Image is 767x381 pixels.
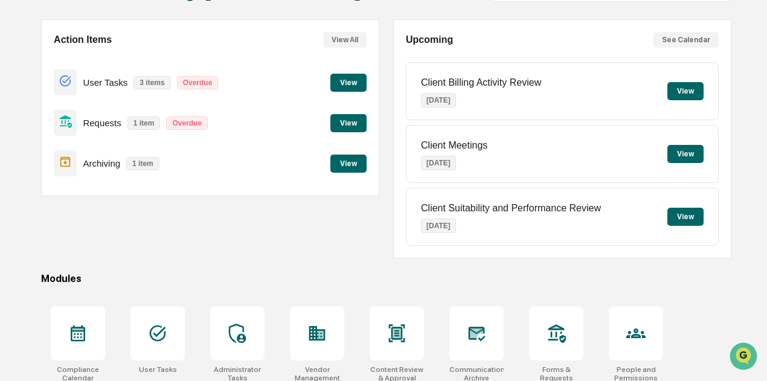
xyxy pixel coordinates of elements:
p: 3 items [133,76,170,89]
div: 🖐️ [12,153,22,162]
p: Client Meetings [421,140,487,151]
div: 🔎 [12,176,22,185]
div: User Tasks [139,365,177,374]
p: How can we help? [12,25,220,44]
p: [DATE] [421,156,456,170]
span: Preclearance [24,152,78,164]
span: Attestations [100,152,150,164]
h2: Action Items [54,34,112,45]
button: View [667,208,704,226]
button: View [667,145,704,163]
a: View [330,157,367,168]
p: [DATE] [421,219,456,233]
div: 🗄️ [88,153,97,162]
p: Archiving [83,158,120,168]
button: See Calendar [653,32,719,48]
button: View [330,155,367,173]
button: View All [323,32,367,48]
span: Data Lookup [24,174,76,187]
img: 1746055101610-c473b297-6a78-478c-a979-82029cc54cd1 [12,92,34,114]
p: Overdue [177,76,219,89]
p: User Tasks [83,77,127,88]
p: Client Suitability and Performance Review [421,203,601,214]
span: Pylon [120,204,146,213]
button: View [330,114,367,132]
a: 🖐️Preclearance [7,147,83,168]
p: 1 item [127,117,161,130]
h2: Upcoming [406,34,453,45]
button: Start new chat [205,95,220,110]
iframe: Open customer support [728,341,761,374]
button: View [667,82,704,100]
p: 1 item [126,157,159,170]
a: 🗄️Attestations [83,147,155,168]
p: Overdue [166,117,208,130]
p: Client Billing Activity Review [421,77,541,88]
p: Requests [83,118,121,128]
a: View [330,117,367,128]
div: We're available if you need us! [41,104,153,114]
a: View [330,76,367,88]
div: Modules [41,273,731,284]
button: View [330,74,367,92]
a: 🔎Data Lookup [7,170,81,191]
div: Start new chat [41,92,198,104]
a: Powered byPylon [85,203,146,213]
p: [DATE] [421,93,456,107]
